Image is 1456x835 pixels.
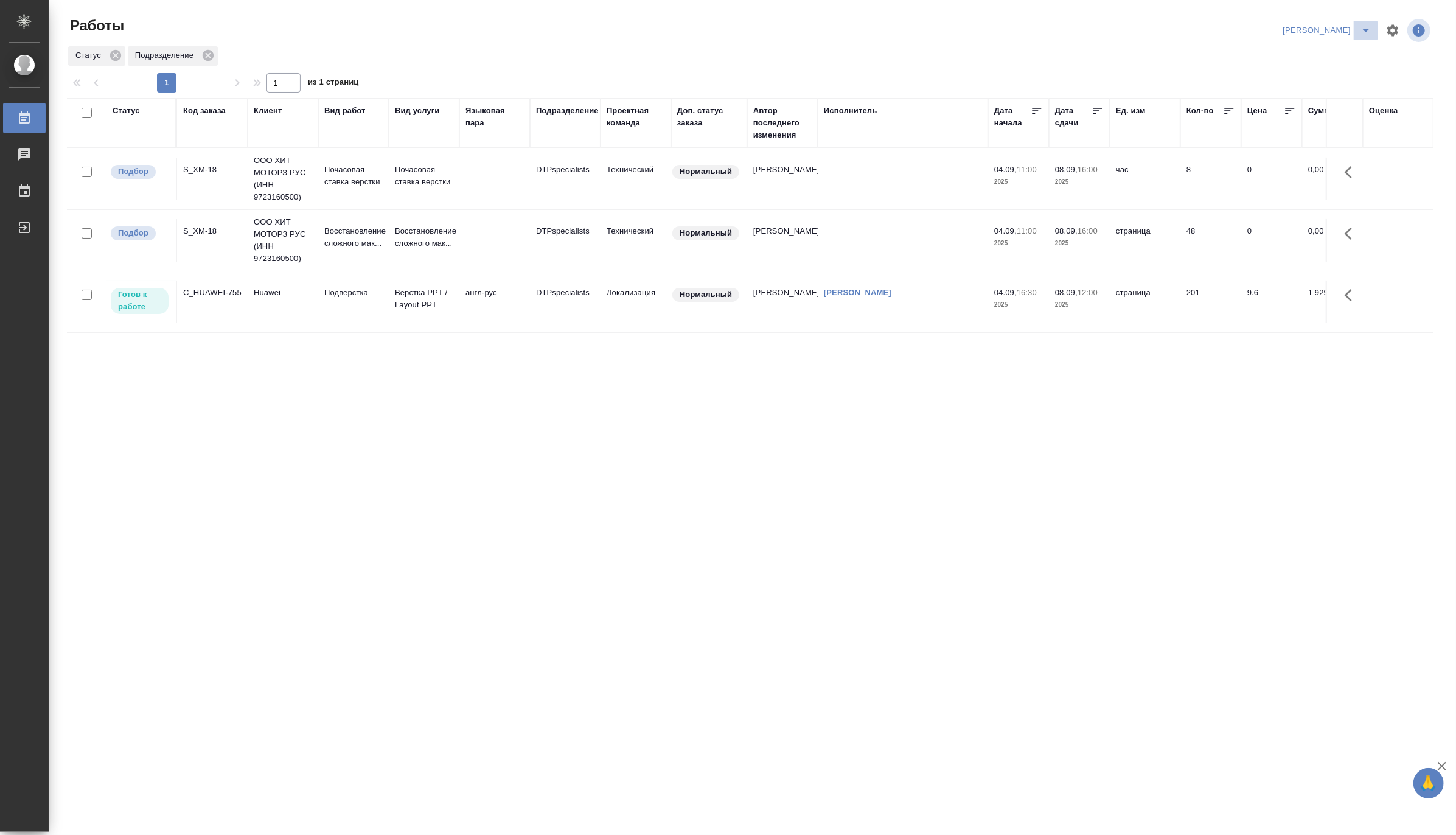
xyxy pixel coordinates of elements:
span: Настроить таблицу [1378,16,1407,45]
p: 11:00 [1017,226,1037,236]
p: 2025 [994,299,1043,311]
td: англ-рус [459,281,530,323]
div: Подразделение [536,105,599,117]
td: [PERSON_NAME] [747,281,818,323]
p: Нормальный [680,288,732,301]
p: ООО ХИТ МОТОРЗ РУС (ИНН 9723160500) [254,216,312,265]
div: Проектная команда [607,105,665,129]
p: 2025 [1055,176,1104,188]
p: Huawei [254,287,312,299]
p: 2025 [1055,299,1104,311]
p: Нормальный [680,227,732,239]
td: DTPspecialists [530,158,601,200]
td: 0,00 ₽ [1302,219,1363,262]
div: Можно подбирать исполнителей [110,164,170,180]
td: 8 [1180,158,1241,200]
p: 04.09, [994,165,1017,174]
td: страница [1110,219,1180,262]
p: 2025 [994,176,1043,188]
p: 16:00 [1078,226,1098,236]
p: 08.09, [1055,165,1078,174]
div: Дата сдачи [1055,105,1092,129]
p: Восстановление сложного мак... [324,225,383,250]
button: 🙏 [1413,768,1444,798]
td: 1 929,60 ₽ [1302,281,1363,323]
div: Ед. изм [1116,105,1146,117]
p: 08.09, [1055,226,1078,236]
div: split button [1280,21,1378,40]
span: из 1 страниц [308,75,359,93]
p: 12:00 [1078,288,1098,297]
div: Подразделение [128,46,218,66]
p: Почасовая ставка верстки [395,164,453,188]
div: Дата начала [994,105,1031,129]
div: Вид работ [324,105,366,117]
td: 9.6 [1241,281,1302,323]
p: 04.09, [994,288,1017,297]
p: 2025 [1055,237,1104,250]
div: Исполнитель может приступить к работе [110,287,170,315]
button: Здесь прячутся важные кнопки [1337,281,1367,310]
span: Посмотреть информацию [1407,19,1433,42]
div: Код заказа [183,105,226,117]
div: Клиент [254,105,282,117]
p: Нормальный [680,166,732,178]
td: Технический [601,219,671,262]
p: 16:30 [1017,288,1037,297]
div: Можно подбирать исполнителей [110,225,170,242]
a: [PERSON_NAME] [824,288,891,297]
p: Подбор [118,227,148,239]
p: Подразделение [135,49,198,61]
p: 04.09, [994,226,1017,236]
button: Здесь прячутся важные кнопки [1337,158,1367,187]
span: 🙏 [1418,770,1439,796]
td: Технический [601,158,671,200]
p: Верстка PPT / Layout PPT [395,287,453,311]
td: 0 [1241,158,1302,200]
td: 201 [1180,281,1241,323]
button: Здесь прячутся важные кнопки [1337,219,1367,248]
td: час [1110,158,1180,200]
div: Языковая пара [465,105,524,129]
p: Почасовая ставка верстки [324,164,383,188]
td: страница [1110,281,1180,323]
p: 16:00 [1078,165,1098,174]
div: S_XM-18 [183,164,242,176]
td: [PERSON_NAME] [747,219,818,262]
div: Автор последнего изменения [753,105,812,141]
div: C_HUAWEI-755 [183,287,242,299]
span: Работы [67,16,124,35]
p: Готов к работе [118,288,161,313]
p: 2025 [994,237,1043,250]
td: 0,00 ₽ [1302,158,1363,200]
div: Вид услуги [395,105,440,117]
td: 48 [1180,219,1241,262]
p: Статус [75,49,105,61]
div: S_XM-18 [183,225,242,237]
div: Оценка [1369,105,1398,117]
td: [PERSON_NAME] [747,158,818,200]
p: Подбор [118,166,148,178]
div: Цена [1247,105,1267,117]
p: ООО ХИТ МОТОРЗ РУС (ИНН 9723160500) [254,155,312,203]
td: DTPspecialists [530,281,601,323]
p: 11:00 [1017,165,1037,174]
div: Исполнитель [824,105,877,117]
div: Статус [68,46,125,66]
div: Кол-во [1186,105,1214,117]
td: 0 [1241,219,1302,262]
div: Статус [113,105,140,117]
td: DTPspecialists [530,219,601,262]
p: 08.09, [1055,288,1078,297]
p: Восстановление сложного мак... [395,225,453,250]
div: Сумма [1308,105,1334,117]
p: Подверстка [324,287,383,299]
div: Доп. статус заказа [677,105,741,129]
td: Локализация [601,281,671,323]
